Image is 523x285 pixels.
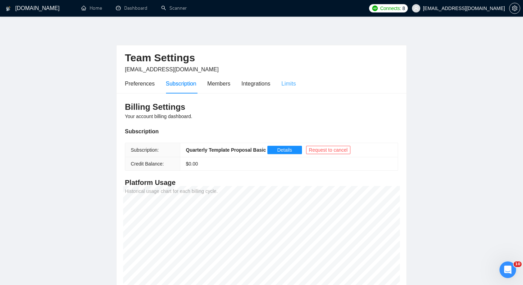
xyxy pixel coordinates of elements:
[499,261,516,278] iframe: Intercom live chat
[509,3,520,14] button: setting
[510,6,520,11] span: setting
[81,5,102,11] a: homeHome
[131,147,159,153] span: Subscription:
[6,3,11,14] img: logo
[277,146,292,154] span: Details
[125,178,398,187] h4: Platform Usage
[509,6,520,11] a: setting
[161,5,187,11] a: searchScanner
[125,127,398,136] div: Subscription
[306,146,350,154] button: Request to cancel
[402,5,405,12] span: 8
[207,79,230,88] div: Members
[125,79,155,88] div: Preferences
[166,79,196,88] div: Subscription
[267,146,302,154] button: Details
[514,261,522,267] span: 10
[372,6,378,11] img: upwork-logo.png
[186,147,267,153] b: Quarterly Template Proposal Basic
[380,5,401,12] span: Connects:
[116,5,147,11] a: dashboardDashboard
[309,146,348,154] span: Request to cancel
[125,66,219,72] span: [EMAIL_ADDRESS][DOMAIN_NAME]
[241,79,270,88] div: Integrations
[414,6,419,11] span: user
[131,161,164,167] span: Credit Balance:
[125,114,192,119] span: Your account billing dashboard.
[186,161,198,167] span: $ 0.00
[125,51,398,65] h2: Team Settings
[125,101,398,113] h3: Billing Settings
[282,79,296,88] div: Limits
